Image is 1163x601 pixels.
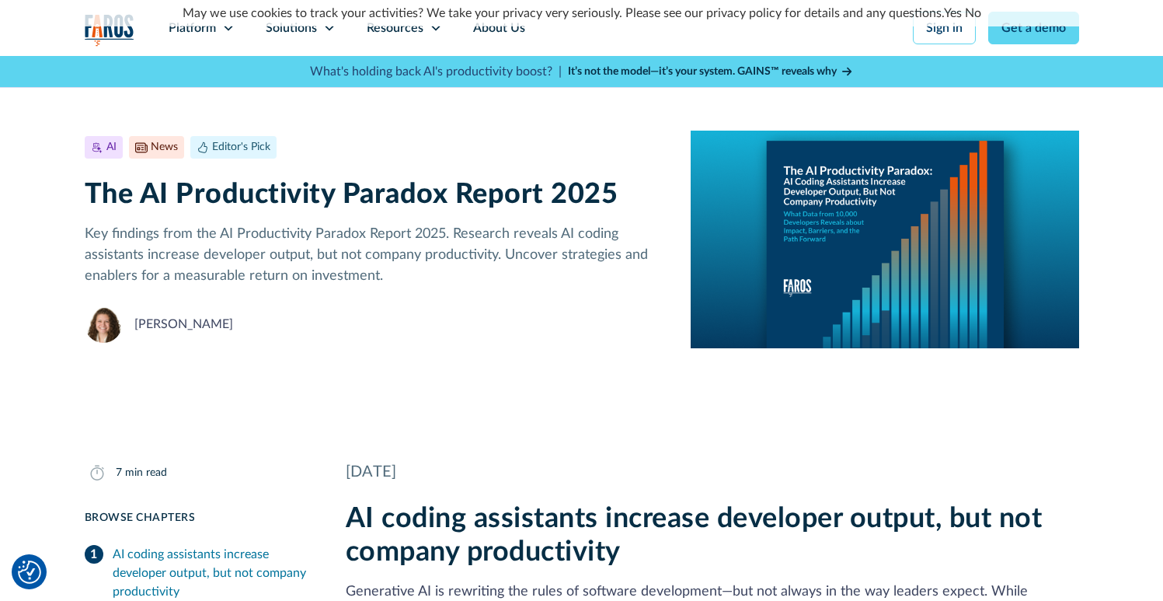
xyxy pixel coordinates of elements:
[18,561,41,584] img: Revisit consent button
[85,14,134,46] img: Logo of the analytics and reporting company Faros.
[266,19,317,37] div: Solutions
[367,19,423,37] div: Resources
[568,66,837,77] strong: It’s not the model—it’s your system. GAINS™ reveals why
[125,465,167,481] div: min read
[346,460,1079,484] div: [DATE]
[106,139,117,155] div: AI
[169,19,216,37] div: Platform
[18,561,41,584] button: Cookie Settings
[134,315,233,334] div: [PERSON_NAME]
[85,306,122,343] img: Neely Dunlap
[346,502,1079,569] h2: AI coding assistants increase developer output, but not company productivity
[113,545,308,601] div: AI coding assistants increase developer output, but not company productivity
[85,178,667,211] h1: The AI Productivity Paradox Report 2025
[212,139,270,155] div: Editor's Pick
[913,12,976,44] a: Sign in
[310,62,562,81] p: What's holding back AI's productivity boost? |
[568,64,854,80] a: It’s not the model—it’s your system. GAINS™ reveals why
[85,14,134,46] a: home
[944,7,962,19] a: Yes
[988,12,1079,44] a: Get a demo
[965,7,981,19] a: No
[85,224,667,287] p: Key findings from the AI Productivity Paradox Report 2025. Research reveals AI coding assistants ...
[85,510,308,526] div: Browse Chapters
[691,131,1078,348] img: A report cover on a blue background. The cover reads:The AI Productivity Paradox: AI Coding Assis...
[151,139,178,155] div: News
[116,465,122,481] div: 7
